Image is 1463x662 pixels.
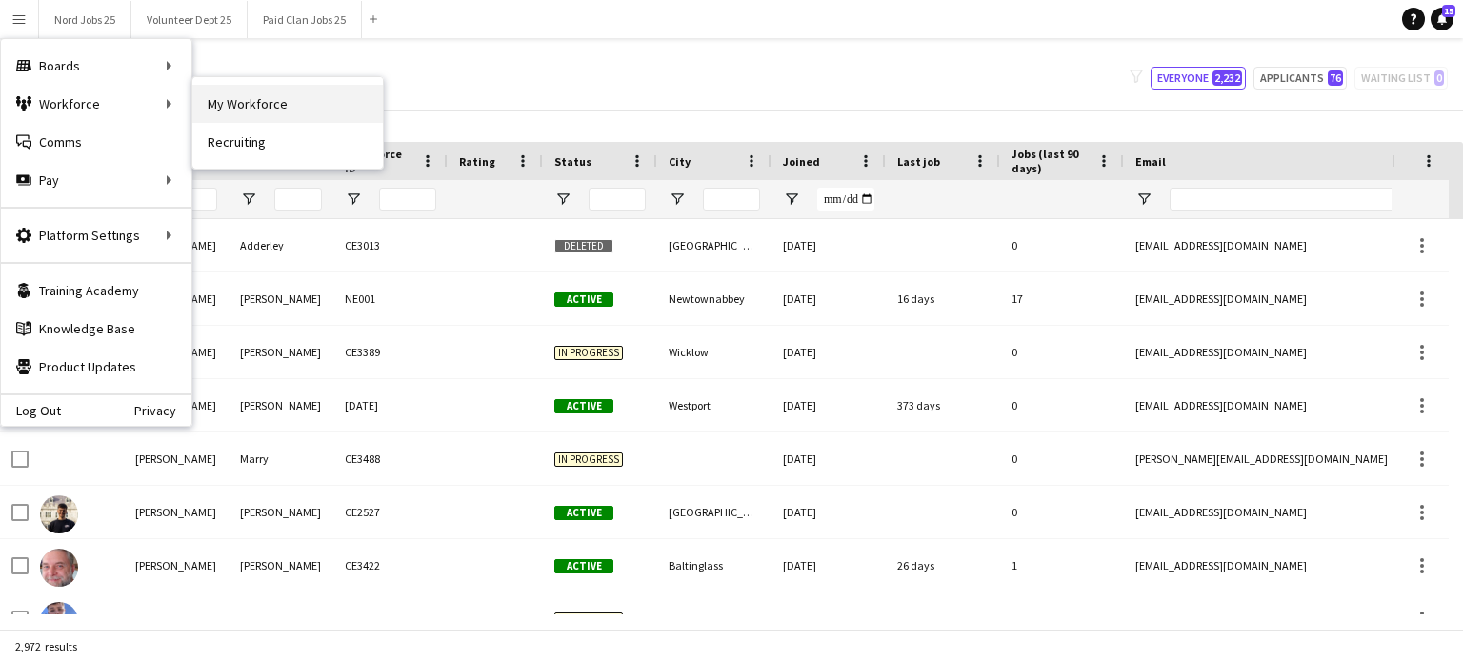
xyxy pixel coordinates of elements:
[657,272,772,325] div: Newtownabbey
[554,612,623,627] span: In progress
[40,495,78,533] img: Aaron O
[333,432,448,485] div: CE3488
[1000,272,1124,325] div: 17
[1,271,191,310] a: Training Academy
[554,346,623,360] span: In progress
[657,486,772,538] div: [GEOGRAPHIC_DATA]
[657,539,772,592] div: Baltinglass
[669,191,686,208] button: Open Filter Menu
[39,1,131,38] button: Nord Jobs 25
[333,486,448,538] div: CE2527
[229,326,333,378] div: [PERSON_NAME]
[783,154,820,169] span: Joined
[40,602,78,640] img: Aaron Sharpe
[1,47,191,85] div: Boards
[783,191,800,208] button: Open Filter Menu
[192,85,383,123] a: My Workforce
[229,379,333,431] div: [PERSON_NAME]
[240,191,257,208] button: Open Filter Menu
[1012,147,1090,175] span: Jobs (last 90 days)
[333,219,448,271] div: CE3013
[1,85,191,123] div: Workforce
[131,1,248,38] button: Volunteer Dept 25
[333,326,448,378] div: CE3389
[554,399,613,413] span: Active
[124,592,229,645] div: [PERSON_NAME]
[248,1,362,38] button: Paid Clan Jobs 25
[1,123,191,161] a: Comms
[1151,67,1246,90] button: Everyone2,232
[554,506,613,520] span: Active
[772,539,886,592] div: [DATE]
[554,191,571,208] button: Open Filter Menu
[772,486,886,538] div: [DATE]
[657,379,772,431] div: Westport
[1,161,191,199] div: Pay
[379,188,436,211] input: Workforce ID Filter Input
[345,191,362,208] button: Open Filter Menu
[657,219,772,271] div: [GEOGRAPHIC_DATA]
[229,432,333,485] div: Marry
[1000,539,1124,592] div: 1
[124,539,229,592] div: [PERSON_NAME]
[669,154,691,169] span: City
[589,188,646,211] input: Status Filter Input
[124,432,229,485] div: [PERSON_NAME]
[1000,486,1124,538] div: 0
[554,559,613,573] span: Active
[229,486,333,538] div: [PERSON_NAME]
[459,154,495,169] span: Rating
[657,592,772,645] div: Naas
[124,486,229,538] div: [PERSON_NAME]
[1135,191,1152,208] button: Open Filter Menu
[1253,67,1347,90] button: Applicants76
[657,326,772,378] div: Wicklow
[1431,8,1453,30] a: 15
[554,292,613,307] span: Active
[772,272,886,325] div: [DATE]
[554,452,623,467] span: In progress
[1000,592,1124,645] div: 0
[772,326,886,378] div: [DATE]
[274,188,322,211] input: Last Name Filter Input
[134,403,191,418] a: Privacy
[772,379,886,431] div: [DATE]
[886,272,1000,325] div: 16 days
[1,310,191,348] a: Knowledge Base
[772,219,886,271] div: [DATE]
[886,379,1000,431] div: 373 days
[229,539,333,592] div: [PERSON_NAME]
[897,154,940,169] span: Last job
[192,123,383,161] a: Recruiting
[1442,5,1455,17] span: 15
[772,592,886,645] div: [DATE]
[1000,219,1124,271] div: 0
[886,539,1000,592] div: 26 days
[333,539,448,592] div: CE3422
[229,272,333,325] div: [PERSON_NAME]
[333,592,448,645] div: CE3188
[1000,379,1124,431] div: 0
[170,188,217,211] input: First Name Filter Input
[554,239,613,253] span: Deleted
[817,188,874,211] input: Joined Filter Input
[1000,432,1124,485] div: 0
[1135,154,1166,169] span: Email
[333,379,448,431] div: [DATE]
[1212,70,1242,86] span: 2,232
[229,219,333,271] div: Adderley
[40,549,78,587] img: Aaron Paul
[229,592,333,645] div: [PERSON_NAME]
[1,216,191,254] div: Platform Settings
[772,432,886,485] div: [DATE]
[1,403,61,418] a: Log Out
[1,348,191,386] a: Product Updates
[1328,70,1343,86] span: 76
[1000,326,1124,378] div: 0
[333,272,448,325] div: NE001
[703,188,760,211] input: City Filter Input
[554,154,591,169] span: Status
